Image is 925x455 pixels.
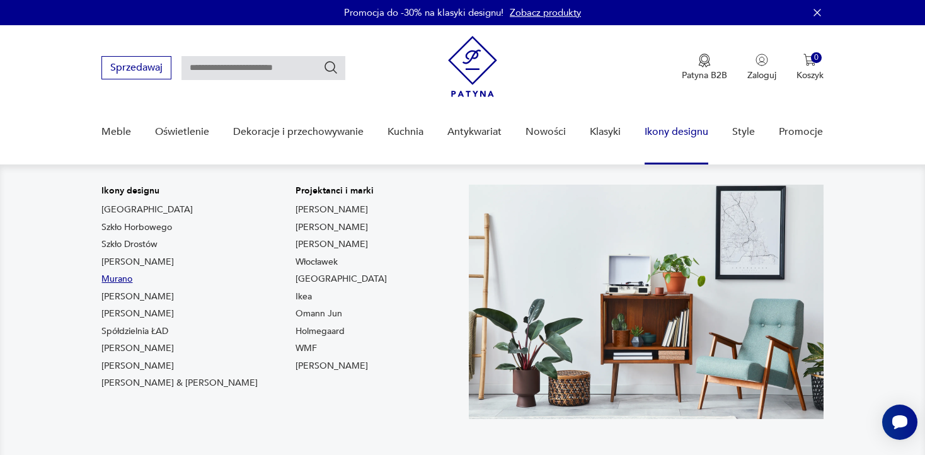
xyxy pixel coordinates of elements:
a: Kuchnia [388,108,423,156]
a: Dekoracje i przechowywanie [233,108,364,156]
a: Style [732,108,755,156]
button: 0Koszyk [796,54,824,81]
a: [PERSON_NAME] [101,342,174,355]
img: Ikonka użytkownika [756,54,768,66]
a: Zobacz produkty [510,6,581,19]
img: Patyna - sklep z meblami i dekoracjami vintage [448,36,497,97]
a: Klasyki [590,108,621,156]
button: Sprzedawaj [101,56,171,79]
button: Zaloguj [747,54,776,81]
a: Szkło Horbowego [101,221,172,234]
a: [PERSON_NAME] [296,360,368,372]
a: [PERSON_NAME] [101,256,174,268]
a: Omann Jun [296,308,342,320]
a: Antykwariat [447,108,502,156]
a: Holmegaard [296,325,345,338]
a: [PERSON_NAME] [101,308,174,320]
a: [PERSON_NAME] [101,360,174,372]
div: 0 [811,52,822,63]
img: Ikona koszyka [803,54,816,66]
a: WMF [296,342,317,355]
a: Murano [101,273,132,285]
a: Włocławek [296,256,338,268]
img: Meble [469,185,824,419]
button: Patyna B2B [682,54,727,81]
a: [PERSON_NAME] [296,204,368,216]
p: Zaloguj [747,69,776,81]
a: Ikona medaluPatyna B2B [682,54,727,81]
a: Sprzedawaj [101,64,171,73]
a: Promocje [779,108,823,156]
a: Szkło Drostów [101,238,158,251]
a: Spółdzielnia ŁAD [101,325,168,338]
a: [PERSON_NAME] [296,221,368,234]
p: Patyna B2B [682,69,727,81]
img: Ikona medalu [698,54,711,67]
a: [PERSON_NAME] & [PERSON_NAME] [101,377,258,389]
a: Ikea [296,291,312,303]
a: Nowości [526,108,566,156]
a: [GEOGRAPHIC_DATA] [296,273,387,285]
a: [PERSON_NAME] [296,238,368,251]
p: Koszyk [796,69,824,81]
p: Ikony designu [101,185,258,197]
a: [PERSON_NAME] [101,291,174,303]
p: Promocja do -30% na klasyki designu! [344,6,503,19]
a: Ikony designu [645,108,708,156]
p: Projektanci i marki [296,185,387,197]
a: Oświetlenie [155,108,209,156]
a: Meble [101,108,131,156]
a: [GEOGRAPHIC_DATA] [101,204,193,216]
button: Szukaj [323,60,338,75]
iframe: Smartsupp widget button [882,405,917,440]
